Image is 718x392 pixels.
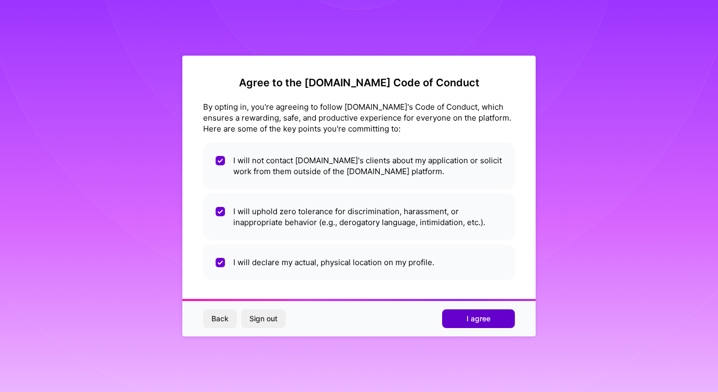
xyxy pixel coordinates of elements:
span: I agree [467,313,490,324]
span: Sign out [249,313,277,324]
div: By opting in, you're agreeing to follow [DOMAIN_NAME]'s Code of Conduct, which ensures a rewardin... [203,101,515,134]
span: Back [211,313,229,324]
li: I will not contact [DOMAIN_NAME]'s clients about my application or solicit work from them outside... [203,142,515,189]
button: Back [203,309,237,328]
h2: Agree to the [DOMAIN_NAME] Code of Conduct [203,76,515,89]
button: Sign out [241,309,286,328]
button: I agree [442,309,515,328]
li: I will declare my actual, physical location on my profile. [203,244,515,280]
li: I will uphold zero tolerance for discrimination, harassment, or inappropriate behavior (e.g., der... [203,193,515,240]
